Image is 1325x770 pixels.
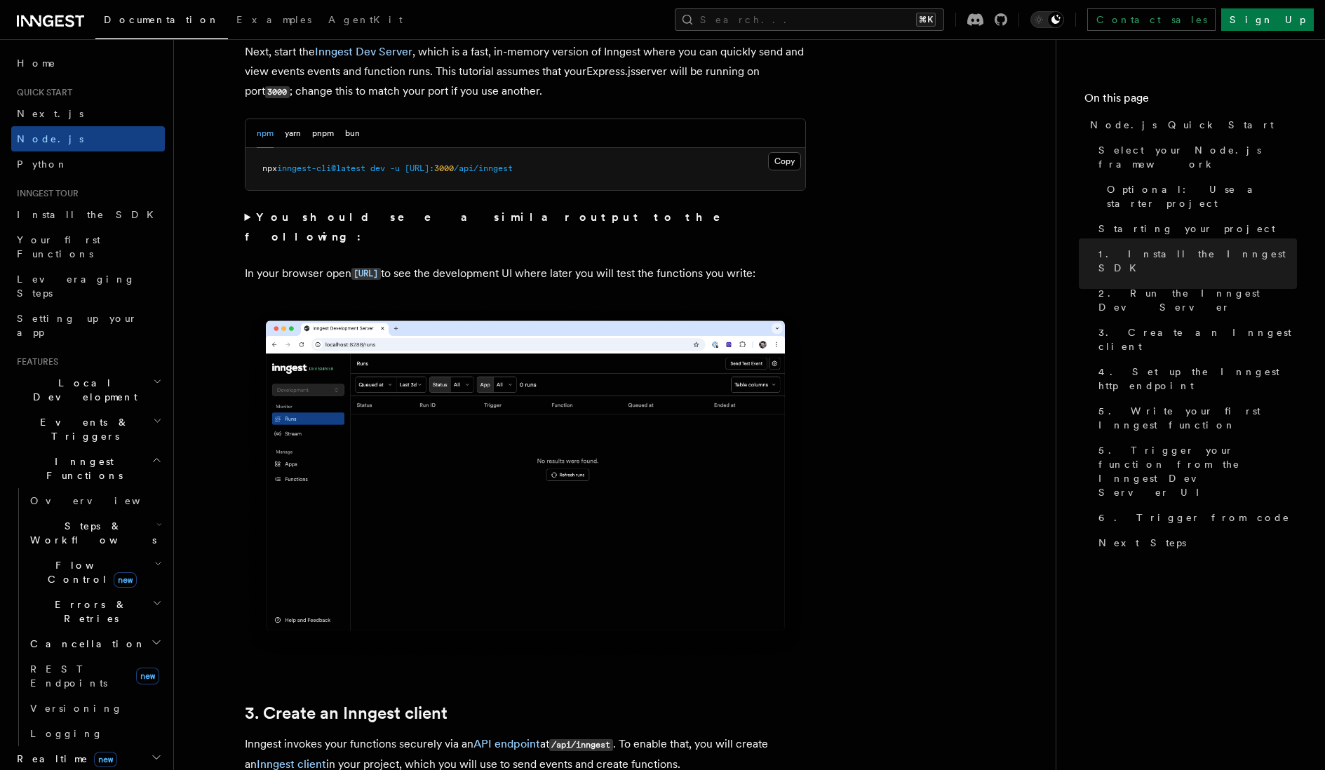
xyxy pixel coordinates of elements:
[11,376,153,404] span: Local Development
[768,152,801,170] button: Copy
[1093,281,1297,320] a: 2. Run the Inngest Dev Server
[1098,443,1297,499] span: 5. Trigger your function from the Inngest Dev Server UI
[549,739,613,751] code: /api/inngest
[30,663,107,689] span: REST Endpoints
[25,519,156,547] span: Steps & Workflows
[11,188,79,199] span: Inngest tour
[1093,137,1297,177] a: Select your Node.js framework
[1098,325,1297,353] span: 3. Create an Inngest client
[17,158,68,170] span: Python
[17,273,135,299] span: Leveraging Steps
[1093,241,1297,281] a: 1. Install the Inngest SDK
[285,119,301,148] button: yarn
[17,108,83,119] span: Next.js
[11,202,165,227] a: Install the SDK
[245,42,806,102] p: Next, start the , which is a fast, in-memory version of Inngest where you can quickly send and vi...
[1101,177,1297,216] a: Optional: Use a starter project
[328,14,403,25] span: AgentKit
[1087,8,1216,31] a: Contact sales
[11,415,153,443] span: Events & Triggers
[245,306,806,659] img: Inngest Dev Server's 'Runs' tab with no data
[1098,365,1297,393] span: 4. Set up the Inngest http endpoint
[104,14,220,25] span: Documentation
[405,163,434,173] span: [URL]:
[11,306,165,345] a: Setting up your app
[11,50,165,76] a: Home
[11,227,165,266] a: Your first Functions
[1098,536,1186,550] span: Next Steps
[265,86,290,98] code: 3000
[312,119,334,148] button: pnpm
[25,721,165,746] a: Logging
[1090,118,1274,132] span: Node.js Quick Start
[25,696,165,721] a: Versioning
[320,4,411,38] a: AgentKit
[17,133,83,144] span: Node.js
[25,513,165,553] button: Steps & Workflows
[1030,11,1064,28] button: Toggle dark mode
[315,45,412,58] a: Inngest Dev Server
[30,495,175,506] span: Overview
[17,313,137,338] span: Setting up your app
[1093,398,1297,438] a: 5. Write your first Inngest function
[11,87,72,98] span: Quick start
[1084,90,1297,112] h4: On this page
[1093,320,1297,359] a: 3. Create an Inngest client
[277,163,365,173] span: inngest-cli@latest
[25,597,152,626] span: Errors & Retries
[11,370,165,410] button: Local Development
[25,488,165,513] a: Overview
[473,737,540,750] a: API endpoint
[1093,530,1297,555] a: Next Steps
[1098,286,1297,314] span: 2. Run the Inngest Dev Server
[390,163,400,173] span: -u
[454,163,513,173] span: /api/inngest
[25,558,154,586] span: Flow Control
[114,572,137,588] span: new
[1098,511,1290,525] span: 6. Trigger from code
[351,268,381,280] code: [URL]
[351,266,381,280] a: [URL]
[1107,182,1297,210] span: Optional: Use a starter project
[30,728,103,739] span: Logging
[25,631,165,656] button: Cancellation
[1098,247,1297,275] span: 1. Install the Inngest SDK
[1221,8,1314,31] a: Sign Up
[17,234,100,259] span: Your first Functions
[916,13,936,27] kbd: ⌘K
[95,4,228,39] a: Documentation
[1098,404,1297,432] span: 5. Write your first Inngest function
[11,449,165,488] button: Inngest Functions
[11,752,117,766] span: Realtime
[262,163,277,173] span: npx
[1093,359,1297,398] a: 4. Set up the Inngest http endpoint
[11,410,165,449] button: Events & Triggers
[11,454,152,482] span: Inngest Functions
[11,151,165,177] a: Python
[11,101,165,126] a: Next.js
[1098,222,1275,236] span: Starting your project
[25,656,165,696] a: REST Endpointsnew
[434,163,454,173] span: 3000
[25,637,146,651] span: Cancellation
[30,703,123,714] span: Versioning
[245,208,806,247] summary: You should see a similar output to the following:
[675,8,944,31] button: Search...⌘K
[11,266,165,306] a: Leveraging Steps
[1093,216,1297,241] a: Starting your project
[1093,438,1297,505] a: 5. Trigger your function from the Inngest Dev Server UI
[11,488,165,746] div: Inngest Functions
[25,592,165,631] button: Errors & Retries
[245,703,448,723] a: 3. Create an Inngest client
[1084,112,1297,137] a: Node.js Quick Start
[228,4,320,38] a: Examples
[370,163,385,173] span: dev
[257,119,274,148] button: npm
[17,209,162,220] span: Install the SDK
[136,668,159,684] span: new
[17,56,56,70] span: Home
[245,264,806,284] p: In your browser open to see the development UI where later you will test the functions you write:
[345,119,360,148] button: bun
[25,553,165,592] button: Flow Controlnew
[94,752,117,767] span: new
